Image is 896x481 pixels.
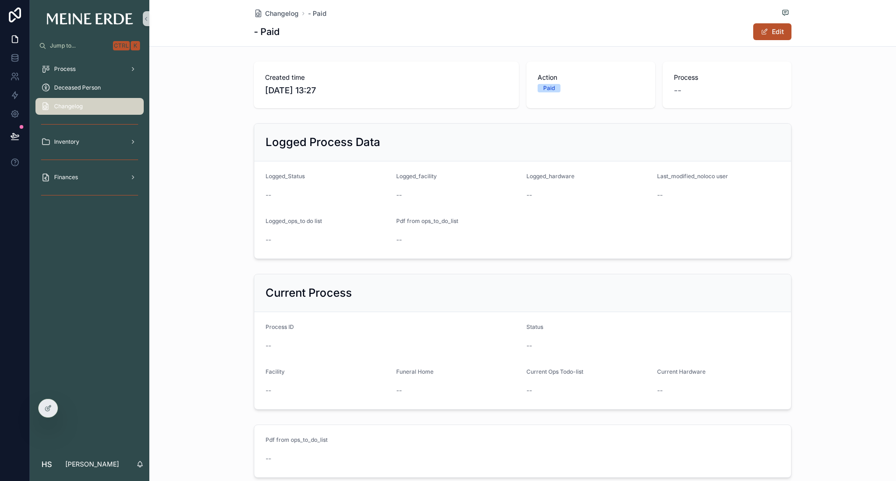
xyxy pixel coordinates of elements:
div: scrollable content [30,54,149,215]
span: Process [674,73,780,82]
iframe: Spotlight [1,45,18,62]
span: Changelog [54,103,83,110]
span: -- [526,190,532,200]
span: Status [526,323,543,330]
span: -- [266,190,271,200]
span: -- [396,190,402,200]
button: Jump to...CtrlK [35,37,144,54]
span: Action [538,73,644,82]
span: -- [266,341,271,350]
h2: Current Process [266,286,352,300]
span: Jump to... [50,42,109,49]
button: Edit [753,23,791,40]
span: Ctrl [113,41,130,50]
span: Logged_ops_to do list [266,217,322,224]
span: Pdf from ops_to_do_list [266,436,328,443]
img: App logo [47,13,133,25]
span: Current Hardware [657,368,706,375]
a: Changelog [35,98,144,115]
span: Deceased Person [54,84,101,91]
span: Funeral Home [396,368,434,375]
span: Finances [54,174,78,181]
span: Logged_facility [396,173,437,180]
h2: Logged Process Data [266,135,380,150]
span: -- [266,386,271,395]
span: -- [396,386,402,395]
span: Pdf from ops_to_do_list [396,217,458,224]
span: Process [54,65,76,73]
div: Paid [543,84,555,92]
span: -- [657,386,663,395]
a: - Paid [308,9,327,18]
a: Inventory [35,133,144,150]
span: Logged_Status [266,173,305,180]
span: Created time [265,73,508,82]
span: -- [266,454,271,463]
a: Process [35,61,144,77]
span: Current Ops Todo-list [526,368,583,375]
span: -- [266,235,271,244]
span: [DATE] 13:27 [265,84,508,97]
span: Process ID [266,323,294,330]
a: Changelog [254,9,299,18]
span: HS [42,459,52,470]
span: K [132,42,139,49]
span: -- [657,190,663,200]
span: Last_modified_noloco user [657,173,728,180]
span: -- [674,84,681,97]
span: Logged_hardware [526,173,574,180]
span: Changelog [265,9,299,18]
a: Deceased Person [35,79,144,96]
span: -- [396,235,402,244]
p: [PERSON_NAME] [65,460,119,469]
span: Facility [266,368,285,375]
span: -- [526,341,532,350]
h1: - Paid [254,25,280,38]
span: -- [526,386,532,395]
span: Inventory [54,138,79,146]
a: Finances [35,169,144,186]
